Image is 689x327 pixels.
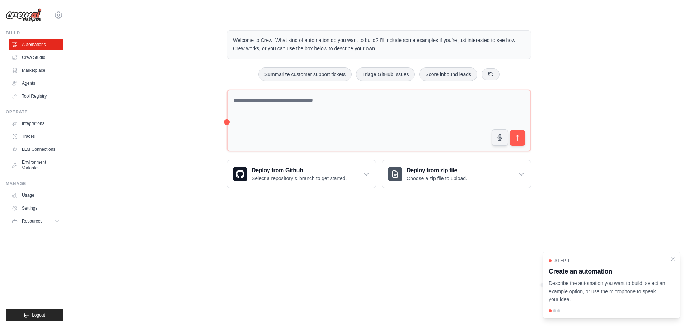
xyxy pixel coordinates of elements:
[9,131,63,142] a: Traces
[6,8,42,22] img: Logo
[6,181,63,187] div: Manage
[554,258,570,263] span: Step 1
[9,118,63,129] a: Integrations
[9,39,63,50] a: Automations
[9,52,63,63] a: Crew Studio
[356,67,415,81] button: Triage GitHub issues
[407,175,467,182] p: Choose a zip file to upload.
[9,215,63,227] button: Resources
[32,312,45,318] span: Logout
[407,166,467,175] h3: Deploy from zip file
[252,166,347,175] h3: Deploy from Github
[6,109,63,115] div: Operate
[9,202,63,214] a: Settings
[419,67,477,81] button: Score inbound leads
[549,266,666,276] h3: Create an automation
[22,218,42,224] span: Resources
[258,67,352,81] button: Summarize customer support tickets
[549,279,666,304] p: Describe the automation you want to build, select an example option, or use the microphone to spe...
[233,36,525,53] p: Welcome to Crew! What kind of automation do you want to build? I'll include some examples if you'...
[9,144,63,155] a: LLM Connections
[9,157,63,174] a: Environment Variables
[6,30,63,36] div: Build
[670,256,676,262] button: Close walkthrough
[6,309,63,321] button: Logout
[252,175,347,182] p: Select a repository & branch to get started.
[9,78,63,89] a: Agents
[9,90,63,102] a: Tool Registry
[9,190,63,201] a: Usage
[9,65,63,76] a: Marketplace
